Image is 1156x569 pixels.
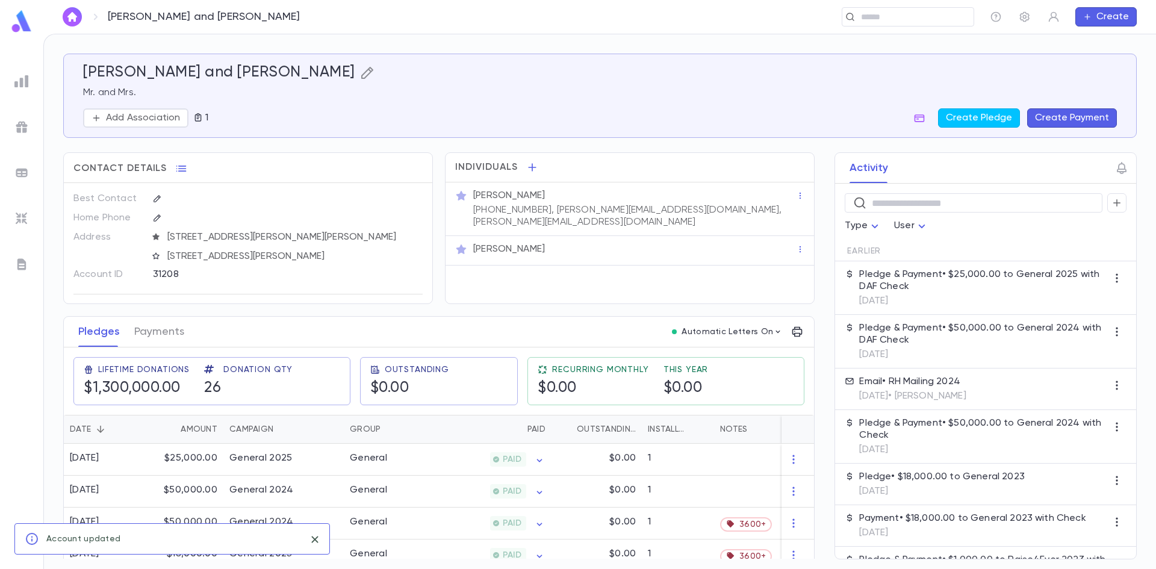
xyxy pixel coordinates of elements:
[850,153,888,183] button: Activity
[108,10,300,23] p: [PERSON_NAME] and [PERSON_NAME]
[203,112,208,124] p: 1
[370,379,409,397] h5: $0.00
[98,365,190,375] span: Lifetime Donations
[14,211,29,226] img: imports_grey.530a8a0e642e233f2baf0ef88e8c9fcb.svg
[859,527,1086,539] p: [DATE]
[473,190,545,202] p: [PERSON_NAME]
[350,415,381,444] div: Group
[188,108,213,128] button: 1
[73,228,143,247] p: Address
[609,452,636,464] p: $0.00
[223,365,293,375] span: Donation Qty
[83,108,188,128] button: Add Association
[134,317,184,347] button: Payments
[145,476,223,508] div: $50,000.00
[689,420,708,439] button: Sort
[1027,108,1117,128] button: Create Payment
[682,327,773,337] p: Automatic Letters On
[609,516,636,528] p: $0.00
[498,550,526,560] span: PAID
[70,516,99,528] div: [DATE]
[455,161,518,173] span: Individuals
[350,484,387,496] div: General
[344,415,434,444] div: Group
[70,415,91,444] div: Date
[223,415,344,444] div: Campaign
[577,415,636,444] div: Outstanding
[538,379,577,397] h5: $0.00
[10,10,34,33] img: logo
[273,420,293,439] button: Sort
[229,516,293,528] div: General 2024
[70,484,99,496] div: [DATE]
[83,64,355,82] h5: [PERSON_NAME] and [PERSON_NAME]
[204,379,221,397] h5: 26
[181,415,217,444] div: Amount
[73,189,143,208] p: Best Contact
[385,365,449,375] span: Outstanding
[714,415,865,444] div: Notes
[145,508,223,539] div: $50,000.00
[106,112,180,124] p: Add Association
[938,108,1020,128] button: Create Pledge
[434,415,552,444] div: Paid
[73,265,143,284] p: Account ID
[667,323,788,340] button: Automatic Letters On
[14,257,29,272] img: letters_grey.7941b92b52307dd3b8a917253454ce1c.svg
[663,379,703,397] h5: $0.00
[642,415,714,444] div: Installments
[859,390,966,402] p: [DATE] • [PERSON_NAME]
[739,520,766,529] span: 3600+
[859,295,1107,307] p: [DATE]
[845,214,882,238] div: Type
[609,484,636,496] p: $0.00
[350,516,387,528] div: General
[859,512,1086,524] p: Payment • $18,000.00 to General 2023 with Check
[14,120,29,134] img: campaigns_grey.99e729a5f7ee94e3726e6486bddda8f1.svg
[663,365,709,375] span: This Year
[163,250,424,263] span: [STREET_ADDRESS][PERSON_NAME]
[229,452,292,464] div: General 2025
[859,444,1107,456] p: [DATE]
[894,214,929,238] div: User
[473,243,545,255] p: [PERSON_NAME]
[145,444,223,476] div: $25,000.00
[720,415,747,444] div: Notes
[859,349,1107,361] p: [DATE]
[558,420,577,439] button: Sort
[498,455,526,464] span: PAID
[14,74,29,89] img: reports_grey.c525e4749d1bce6a11f5fe2a8de1b229.svg
[64,415,145,444] div: Date
[84,379,181,397] h5: $1,300,000.00
[859,322,1107,346] p: Pledge & Payment • $50,000.00 to General 2024 with DAF Check
[642,444,714,476] div: 1
[847,246,881,256] span: Earlier
[859,376,966,388] p: Email • RH Mailing 2024
[229,484,293,496] div: General 2024
[498,487,526,496] span: PAID
[229,415,273,444] div: Campaign
[83,87,1117,99] p: Mr. and Mrs.
[859,269,1107,293] p: Pledge & Payment • $25,000.00 to General 2025 with DAF Check
[894,221,915,231] span: User
[161,420,181,439] button: Sort
[305,530,325,549] button: close
[65,12,79,22] img: home_white.a664292cf8c1dea59945f0da9f25487c.svg
[73,163,167,175] span: Contact Details
[527,415,545,444] div: Paid
[73,208,143,228] p: Home Phone
[552,365,648,375] span: Recurring Monthly
[845,221,868,231] span: Type
[859,471,1024,483] p: Pledge • $18,000.00 to General 2023
[859,417,1107,441] p: Pledge & Payment • $50,000.00 to General 2024 with Check
[91,420,110,439] button: Sort
[163,231,424,243] span: [STREET_ADDRESS][PERSON_NAME][PERSON_NAME]
[739,552,766,561] span: 3600+
[508,420,527,439] button: Sort
[350,548,387,560] div: General
[473,204,796,228] p: [PHONE_NUMBER], [PERSON_NAME][EMAIL_ADDRESS][DOMAIN_NAME], [PERSON_NAME][EMAIL_ADDRESS][DOMAIN_NAME]
[381,420,400,439] button: Sort
[498,518,526,528] span: PAID
[14,166,29,180] img: batches_grey.339ca447c9d9533ef1741baa751efc33.svg
[78,317,120,347] button: Pledges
